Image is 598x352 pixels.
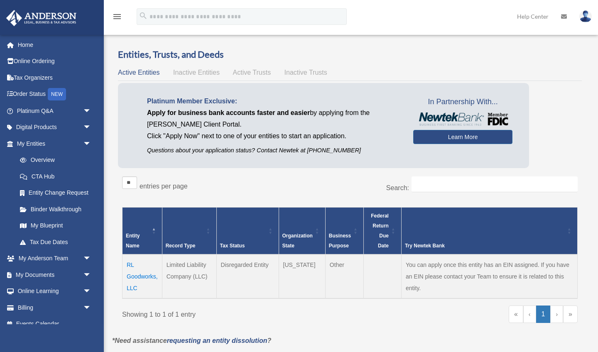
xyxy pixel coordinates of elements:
[6,69,104,86] a: Tax Organizers
[147,145,401,156] p: Questions about your application status? Contact Newtek at [PHONE_NUMBER]
[126,233,140,249] span: Entity Name
[523,306,536,323] a: Previous
[325,207,363,254] th: Business Purpose: Activate to sort
[364,207,402,254] th: Federal Return Due Date: Activate to sort
[550,306,563,323] a: Next
[12,185,100,201] a: Entity Change Request
[329,233,351,249] span: Business Purpose
[233,69,271,76] span: Active Trusts
[12,218,100,234] a: My Blueprint
[12,152,96,169] a: Overview
[83,103,100,120] span: arrow_drop_down
[401,207,577,254] th: Try Newtek Bank : Activate to sort
[167,337,267,344] a: requesting an entity dissolution
[123,254,162,298] td: RL Goodworks, LLC
[83,119,100,136] span: arrow_drop_down
[112,15,122,22] a: menu
[83,250,100,267] span: arrow_drop_down
[123,207,162,254] th: Entity Name: Activate to invert sorting
[83,266,100,284] span: arrow_drop_down
[6,103,104,119] a: Platinum Q&Aarrow_drop_down
[284,69,327,76] span: Inactive Trusts
[386,184,409,191] label: Search:
[579,10,592,22] img: User Pic
[279,207,325,254] th: Organization State: Activate to sort
[147,95,401,107] p: Platinum Member Exclusive:
[83,135,100,152] span: arrow_drop_down
[417,112,508,126] img: NewtekBankLogoSM.png
[112,337,271,344] em: *Need assistance ?
[371,213,389,249] span: Federal Return Due Date
[4,10,79,26] img: Anderson Advisors Platinum Portal
[140,183,188,190] label: entries per page
[325,254,363,298] td: Other
[563,306,578,323] a: Last
[118,48,582,61] h3: Entities, Trusts, and Deeds
[279,254,325,298] td: [US_STATE]
[220,243,245,249] span: Tax Status
[112,12,122,22] i: menu
[405,241,565,251] div: Try Newtek Bank
[6,266,104,283] a: My Documentsarrow_drop_down
[6,119,104,136] a: Digital Productsarrow_drop_down
[83,283,100,300] span: arrow_drop_down
[536,306,551,323] a: 1
[6,135,100,152] a: My Entitiesarrow_drop_down
[6,316,104,332] a: Events Calendar
[6,37,104,53] a: Home
[48,88,66,100] div: NEW
[216,207,279,254] th: Tax Status: Activate to sort
[6,250,104,267] a: My Anderson Teamarrow_drop_down
[6,53,104,70] a: Online Ordering
[282,233,313,249] span: Organization State
[118,69,159,76] span: Active Entities
[83,299,100,316] span: arrow_drop_down
[166,243,196,249] span: Record Type
[162,207,216,254] th: Record Type: Activate to sort
[12,201,100,218] a: Binder Walkthrough
[6,299,104,316] a: Billingarrow_drop_down
[401,254,577,298] td: You can apply once this entity has an EIN assigned. If you have an EIN please contact your Team t...
[216,254,279,298] td: Disregarded Entity
[122,306,344,320] div: Showing 1 to 1 of 1 entry
[173,69,220,76] span: Inactive Entities
[139,11,148,20] i: search
[147,109,310,116] span: Apply for business bank accounts faster and easier
[12,234,100,250] a: Tax Due Dates
[147,107,401,130] p: by applying from the [PERSON_NAME] Client Portal.
[6,86,104,103] a: Order StatusNEW
[162,254,216,298] td: Limited Liability Company (LLC)
[6,283,104,300] a: Online Learningarrow_drop_down
[413,130,512,144] a: Learn More
[509,306,523,323] a: First
[12,168,100,185] a: CTA Hub
[413,95,512,109] span: In Partnership With...
[147,130,401,142] p: Click "Apply Now" next to one of your entities to start an application.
